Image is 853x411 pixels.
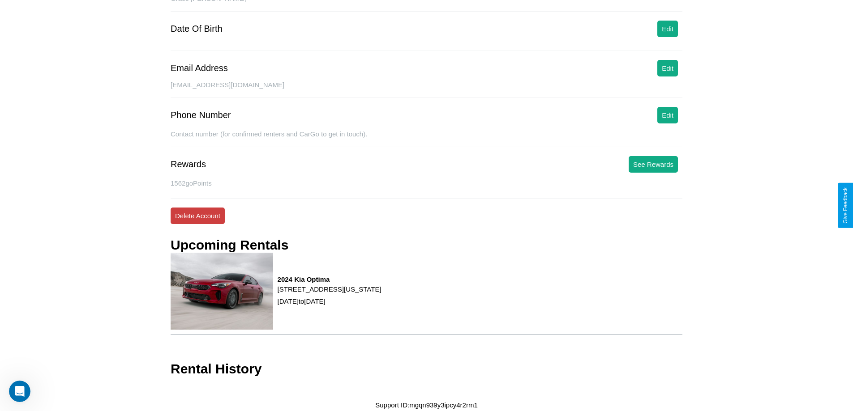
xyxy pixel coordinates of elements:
[278,295,381,307] p: [DATE] to [DATE]
[171,237,288,253] h3: Upcoming Rentals
[657,107,678,123] button: Edit
[171,130,682,147] div: Contact number (for confirmed renters and CarGo to get in touch).
[375,399,477,411] p: Support ID: mgqn939y3ipcy4r2rm1
[171,208,225,224] button: Delete Account
[171,253,273,329] img: rental
[278,283,381,295] p: [STREET_ADDRESS][US_STATE]
[171,110,231,120] div: Phone Number
[9,381,30,402] iframe: Intercom live chat
[171,81,682,98] div: [EMAIL_ADDRESS][DOMAIN_NAME]
[657,21,678,37] button: Edit
[171,159,206,169] div: Rewards
[657,60,678,76] button: Edit
[171,177,682,189] p: 1562 goPoints
[278,275,381,283] h3: 2024 Kia Optima
[171,361,261,377] h3: Rental History
[171,63,228,73] div: Email Address
[842,187,849,224] div: Give Feedback
[171,24,223,34] div: Date Of Birth
[629,156,678,173] button: See Rewards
